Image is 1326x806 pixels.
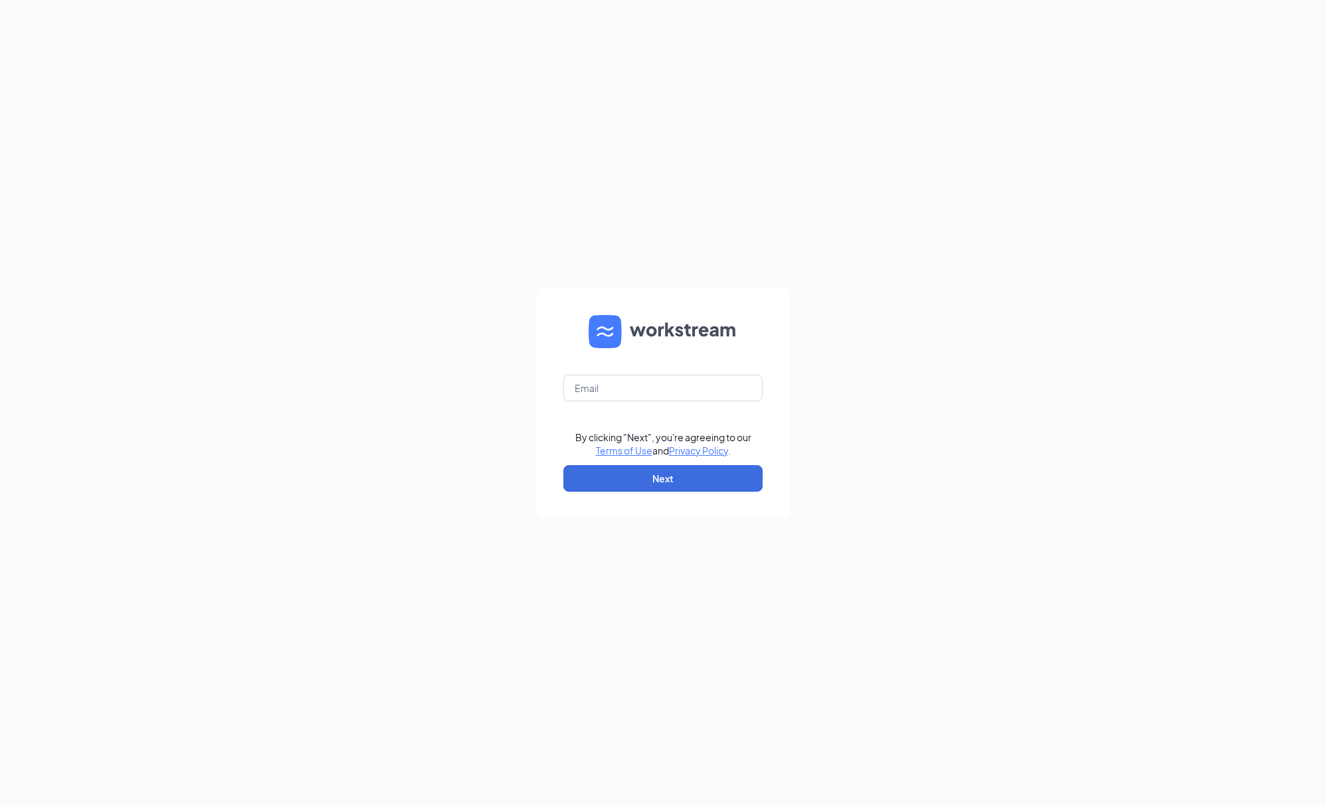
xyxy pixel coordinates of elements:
input: Email [563,375,763,401]
a: Terms of Use [596,445,652,456]
a: Privacy Policy [669,445,728,456]
div: By clicking "Next", you're agreeing to our and . [575,431,751,457]
img: WS logo and Workstream text [589,315,737,348]
button: Next [563,465,763,492]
